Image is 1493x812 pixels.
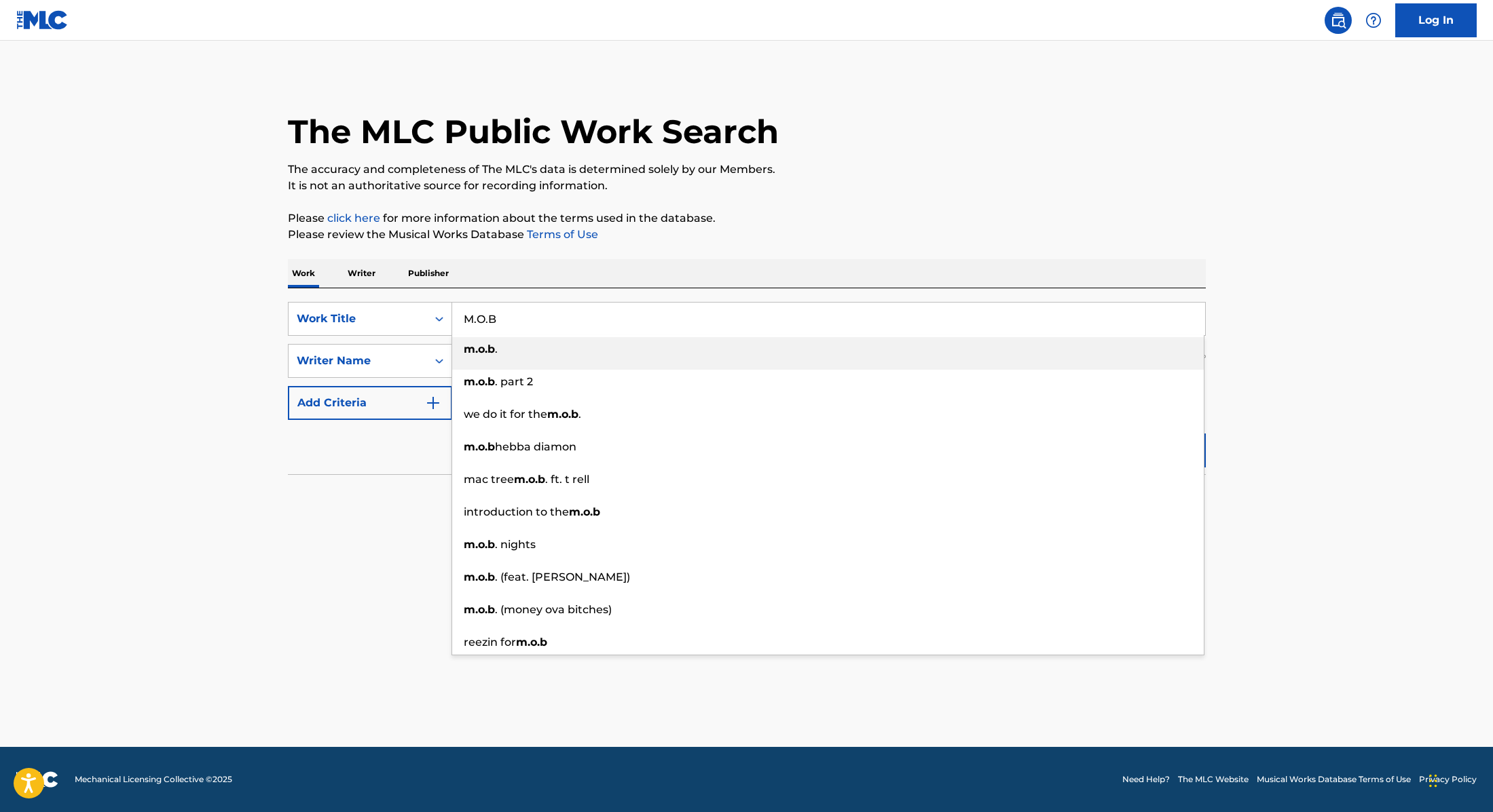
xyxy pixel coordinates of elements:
div: Drag [1429,760,1437,801]
form: Search Form [288,302,1206,474]
a: Terms of Use [524,228,598,241]
strong: m.o.b [464,375,495,388]
div: Help [1360,7,1387,34]
img: 9d2ae6d4665cec9f34b9.svg [425,395,441,411]
h1: The MLC Public Work Search [288,111,779,152]
strong: m.o.b [569,505,600,518]
span: . [578,408,581,421]
a: Need Help? [1122,773,1170,786]
a: click here [327,212,380,225]
strong: m.o.b [516,636,547,649]
div: Work Title [297,311,419,327]
span: reezin for [464,636,516,649]
a: Log In [1395,3,1477,37]
span: . [495,343,498,355]
p: Work [288,259,319,288]
strong: m.o.b [464,571,495,583]
strong: m.o.b [464,538,495,551]
button: Add Criteria [288,386,452,420]
img: MLC Logo [16,10,69,30]
strong: m.o.b [547,408,578,421]
span: mac tree [464,473,514,486]
p: It is not an authoritative source for recording information. [288,178,1206,194]
span: introduction to the [464,505,569,518]
strong: m.o.b [464,343,495,355]
span: . nights [495,538,536,551]
a: The MLC Website [1178,773,1249,786]
a: Musical Works Database Terms of Use [1257,773,1411,786]
span: hebba diamon [495,440,576,453]
span: . (feat. [PERSON_NAME]) [495,571,630,583]
span: Mechanical Licensing Collective © 2025 [75,773,232,786]
p: Writer [344,259,380,288]
img: logo [16,771,58,788]
p: Please review the Musical Works Database [288,227,1206,243]
img: search [1330,12,1346,28]
span: . ft. t rell [545,473,589,486]
span: . (money ova bitches) [495,603,612,616]
img: help [1365,12,1382,28]
strong: m.o.b [464,603,495,616]
a: Privacy Policy [1419,773,1477,786]
p: Publisher [404,259,453,288]
strong: m.o.b [514,473,545,486]
iframe: Chat Widget [1425,747,1493,812]
p: Please for more information about the terms used in the database. [288,210,1206,227]
span: we do it for the [464,408,547,421]
strong: m.o.b [464,440,495,453]
div: Writer Name [297,353,419,369]
a: Public Search [1325,7,1352,34]
p: The accuracy and completeness of The MLC's data is determined solely by our Members. [288,161,1206,178]
span: . part 2 [495,375,533,388]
